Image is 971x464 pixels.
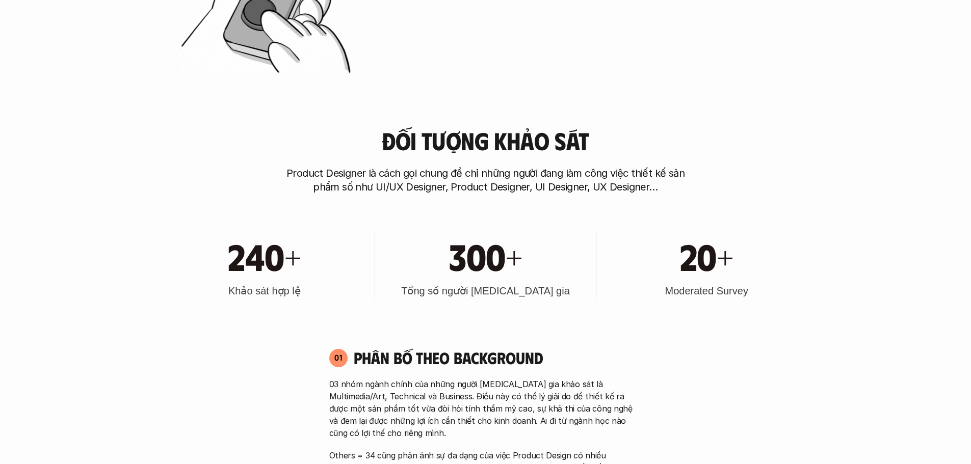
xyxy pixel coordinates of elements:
[228,234,301,278] h1: 240+
[449,234,522,278] h1: 300+
[334,353,343,362] p: 01
[665,284,748,298] h3: Moderated Survey
[401,284,570,298] h3: Tổng số người [MEDICAL_DATA] gia
[680,234,733,278] h1: 20+
[329,378,642,439] p: 03 nhóm ngành chính của những người [MEDICAL_DATA] gia khảo sát là Multimedia/Art, Technical và B...
[282,167,690,194] p: Product Designer là cách gọi chung để chỉ những người đang làm công việc thiết kế sản phẩm số như...
[382,127,589,154] h3: Đối tượng khảo sát
[228,284,301,298] h3: Khảo sát hợp lệ
[354,348,642,367] h4: Phân bố theo background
